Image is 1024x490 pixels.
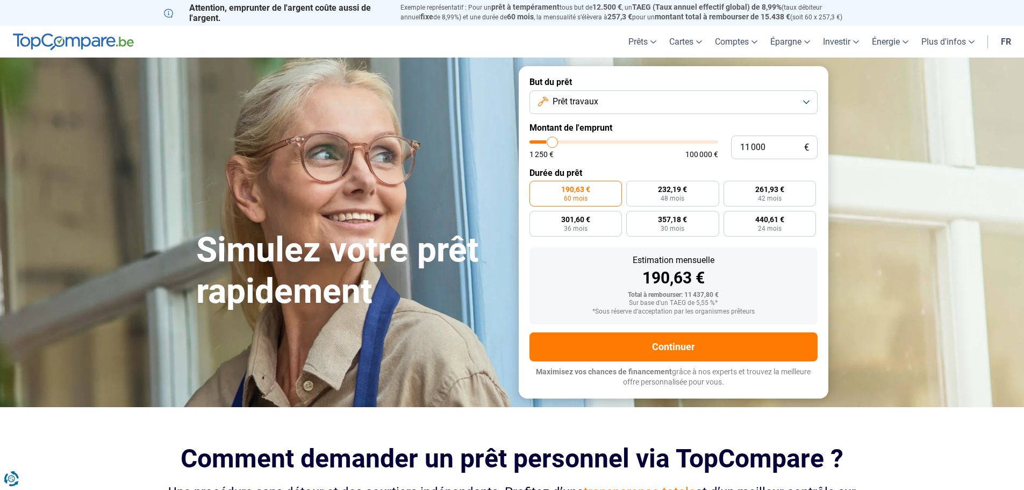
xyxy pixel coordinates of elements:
[685,151,718,158] span: 100 000 €
[632,3,782,11] span: TAEG (Taux annuel effectif global) de 8,99%
[607,12,632,21] span: 257,3 €
[561,186,590,193] span: 190,63 €
[708,26,764,58] a: Comptes
[529,168,818,178] label: Durée du prêt
[400,3,861,22] p: Exemple représentatif : Pour un tous but de , un (taux débiteur annuel de 8,99%) et une durée de ...
[658,186,687,193] span: 232,19 €
[538,256,809,265] div: Estimation mensuelle
[538,300,809,307] div: Sur base d'un TAEG de 5,55 %*
[817,26,865,58] a: Investir
[592,3,622,11] span: 12.500 €
[764,26,817,58] a: Épargne
[507,12,534,21] span: 60 mois
[758,225,782,232] span: 24 mois
[564,225,588,232] span: 36 mois
[755,216,784,223] span: 440,61 €
[420,12,433,21] span: fixe
[994,26,1018,58] a: fr
[865,26,915,58] a: Énergie
[538,308,809,316] div: *Sous réserve d'acceptation par les organismes prêteurs
[529,77,818,87] label: But du prêt
[538,270,809,286] div: 190,63 €
[622,26,663,58] a: Prêts
[164,444,861,473] h2: Comment demander un prêt personnel via TopCompare ?
[553,96,598,108] span: Prêt travaux
[655,12,790,21] span: montant total à rembourser de 15.438 €
[661,195,684,202] span: 48 mois
[755,186,784,193] span: 261,93 €
[915,26,981,58] a: Plus d'infos
[536,367,672,376] span: Maximisez vos chances de financement
[561,216,590,223] span: 301,60 €
[758,195,782,202] span: 42 mois
[564,195,588,202] span: 60 mois
[661,225,684,232] span: 30 mois
[196,230,506,313] h1: Simulez votre prêt rapidement
[663,26,708,58] a: Cartes
[491,3,560,11] span: prêt à tempérament
[804,143,809,152] span: €
[529,367,818,388] p: grâce à nos experts et trouvez la meilleure offre personnalisée pour vous.
[658,216,687,223] span: 357,18 €
[529,90,818,114] button: Prêt travaux
[538,292,809,299] div: Total à rembourser: 11 437,80 €
[13,33,134,51] img: TopCompare
[529,332,818,361] button: Continuer
[529,151,554,158] span: 1 250 €
[529,123,818,133] label: Montant de l'emprunt
[164,3,388,23] p: Attention, emprunter de l'argent coûte aussi de l'argent.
